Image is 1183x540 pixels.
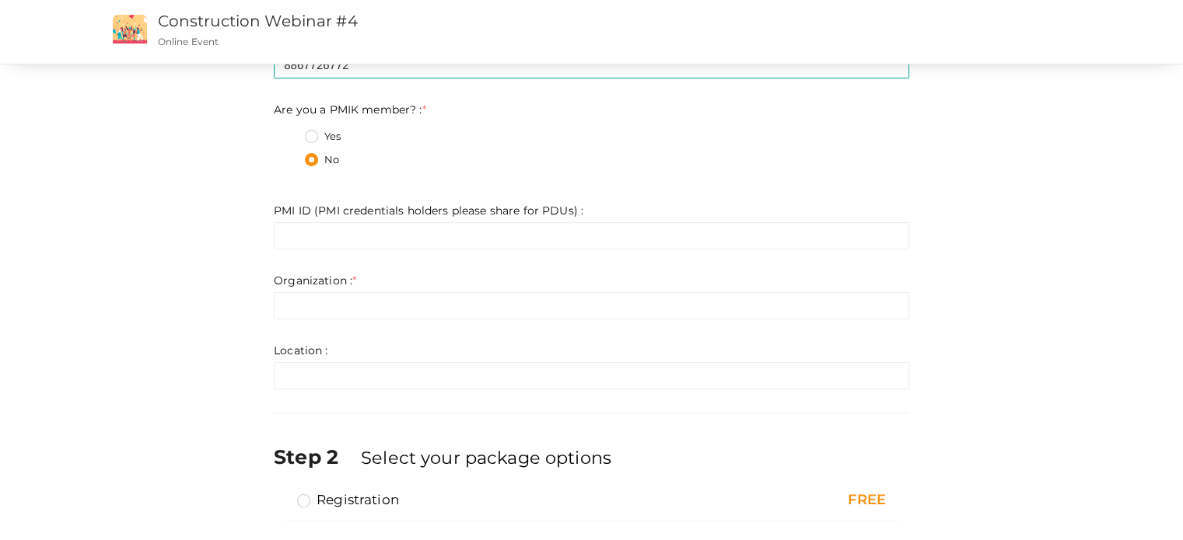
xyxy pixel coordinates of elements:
[305,152,339,168] label: No
[274,273,356,288] label: Organization :
[158,35,750,48] p: Online Event
[297,490,399,509] label: Registration
[274,343,327,358] label: Location :
[274,443,358,471] label: Step 2
[274,51,909,78] input: Enter registrant phone no here.
[305,129,341,145] label: Yes
[709,490,886,510] div: FREE
[361,445,611,470] label: Select your package options
[274,102,426,117] label: Are you a PMIK member? :
[113,15,147,44] img: event2.png
[158,12,358,30] a: Construction Webinar #4
[274,203,583,218] label: PMI ID (PMI credentials holders please share for PDUs) :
